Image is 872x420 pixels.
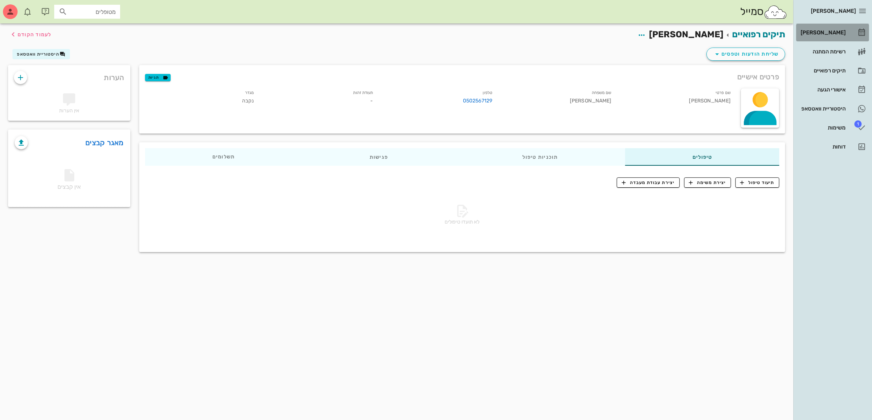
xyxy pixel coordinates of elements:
[463,97,492,105] a: 0502567129
[625,148,779,166] div: טיפולים
[732,29,785,40] a: תיקים רפואיים
[445,219,480,225] span: לא תועדו טיפולים
[617,177,679,188] button: יצירת עבודת מעבדה
[854,120,862,128] span: תג
[796,62,869,79] a: תיקים רפואיים
[18,31,52,38] span: לעמוד הקודם
[741,179,775,186] span: תיעוד טיפול
[706,48,785,61] button: שליחת הודעות וטפסים
[245,90,254,95] small: מגדר
[689,179,726,186] span: יצירת משימה
[212,154,235,160] span: תשלומים
[592,90,612,95] small: שם משפחה
[799,87,846,93] div: אישורי הגעה
[22,6,26,10] span: תג
[796,138,869,155] a: דוחות
[799,49,846,55] div: רשימת המתנה
[796,100,869,117] a: היסטוריית וואטסאפ
[17,52,59,57] span: היסטוריית וואטסאפ
[796,43,869,60] a: רשימת המתנה
[735,177,779,188] button: תיעוד טיפול
[8,65,130,86] div: הערות
[649,29,723,40] span: [PERSON_NAME]
[796,24,869,41] a: [PERSON_NAME]
[148,74,167,81] span: תגיות
[370,98,373,104] span: -
[737,71,779,83] span: פרטים אישיים
[302,148,455,166] div: פגישות
[353,90,373,95] small: תעודת זהות
[59,108,79,114] span: אין הערות
[713,50,779,59] span: שליחת הודעות וטפסים
[799,30,846,35] div: [PERSON_NAME]
[85,137,124,149] a: מאגר קבצים
[617,87,736,109] div: [PERSON_NAME]
[799,68,846,74] div: תיקים רפואיים
[799,125,846,131] div: משימות
[764,5,787,19] img: SmileCloud logo
[716,90,731,95] small: שם פרטי
[141,87,260,109] div: נקבה
[622,179,675,186] span: יצירת עבודת מעבדה
[455,148,625,166] div: תוכניות טיפול
[796,119,869,136] a: תגמשימות
[9,28,52,41] button: לעמוד הקודם
[12,49,70,59] button: היסטוריית וואטסאפ
[684,177,731,188] button: יצירת משימה
[799,144,846,150] div: דוחות
[796,81,869,98] a: אישורי הגעה
[811,8,856,14] span: [PERSON_NAME]
[799,106,846,112] div: היסטוריית וואטסאפ
[740,4,787,20] div: סמייל
[498,87,617,109] div: [PERSON_NAME]
[57,171,81,190] span: אין קבצים
[483,90,493,95] small: טלפון
[145,74,171,81] button: תגיות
